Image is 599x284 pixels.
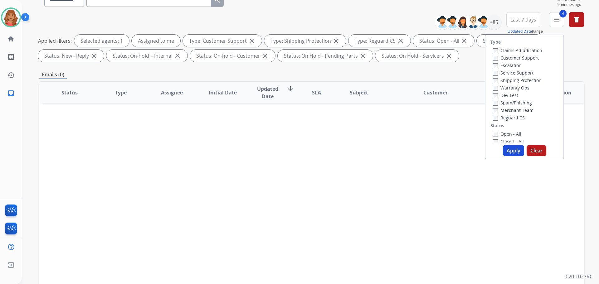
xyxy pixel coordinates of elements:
[278,50,373,62] div: Status: On Hold - Pending Parts
[74,35,129,47] div: Selected agents: 1
[254,85,282,100] span: Updated Date
[493,78,498,83] input: Shipping Protection
[493,101,498,106] input: Spam/Phishing
[397,37,404,45] mat-icon: close
[508,29,532,34] button: Updated Date
[2,9,20,26] img: avatar
[423,89,448,96] span: Customer
[559,10,567,17] span: 4
[493,55,539,61] label: Customer Support
[7,89,15,97] mat-icon: inbox
[564,273,593,280] p: 0.20.1027RC
[573,16,580,23] mat-icon: delete
[493,56,498,61] input: Customer Support
[493,93,498,98] input: Dev Test
[493,139,498,144] input: Closed - All
[332,37,340,45] mat-icon: close
[190,50,275,62] div: Status: On-hold - Customer
[39,71,67,79] p: Emails (0)
[503,145,524,156] button: Apply
[493,77,542,83] label: Shipping Protection
[460,37,468,45] mat-icon: close
[486,15,501,30] div: +85
[493,116,498,121] input: Reguard CS
[375,50,459,62] div: Status: On Hold - Servicers
[493,108,498,113] input: Merchant Team
[527,145,546,156] button: Clear
[38,37,72,45] p: Applied filters:
[553,16,560,23] mat-icon: menu
[493,86,498,91] input: Warranty Ops
[132,35,180,47] div: Assigned to me
[477,35,543,47] div: Status: New - Initial
[261,52,269,60] mat-icon: close
[493,132,498,137] input: Open - All
[209,89,237,96] span: Initial Date
[90,52,98,60] mat-icon: close
[7,53,15,61] mat-icon: list_alt
[413,35,474,47] div: Status: Open - All
[359,52,367,60] mat-icon: close
[510,18,536,21] span: Last 7 days
[508,29,543,34] span: Range
[493,100,532,106] label: Spam/Phishing
[445,52,453,60] mat-icon: close
[174,52,181,60] mat-icon: close
[493,48,498,53] input: Claims Adjudication
[7,71,15,79] mat-icon: history
[493,115,525,121] label: Reguard CS
[549,12,564,27] button: 4
[493,85,529,91] label: Warranty Ops
[106,50,187,62] div: Status: On-hold – Internal
[161,89,183,96] span: Assignee
[493,47,542,53] label: Claims Adjudication
[493,71,498,76] input: Service Support
[350,89,368,96] span: Subject
[493,92,518,98] label: Dev Test
[493,62,522,68] label: Escalation
[61,89,78,96] span: Status
[248,37,256,45] mat-icon: close
[490,39,501,45] label: Type
[493,70,533,76] label: Service Support
[115,89,127,96] span: Type
[7,35,15,43] mat-icon: home
[506,12,540,27] button: Last 7 days
[493,131,521,137] label: Open - All
[493,138,524,144] label: Closed - All
[312,89,321,96] span: SLA
[264,35,346,47] div: Type: Shipping Protection
[493,63,498,68] input: Escalation
[490,123,504,129] label: Status
[183,35,262,47] div: Type: Customer Support
[348,35,411,47] div: Type: Reguard CS
[557,2,584,7] span: 5 minutes ago
[38,50,104,62] div: Status: New - Reply
[493,107,533,113] label: Merchant Team
[287,85,294,93] mat-icon: arrow_downward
